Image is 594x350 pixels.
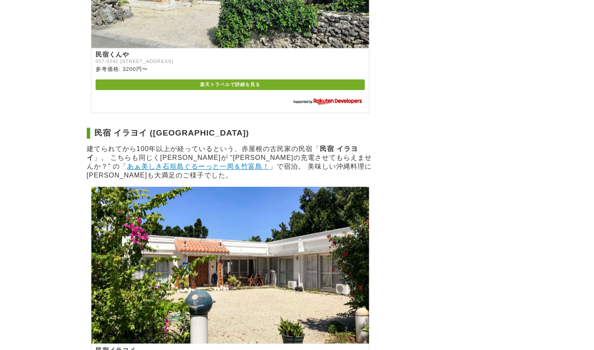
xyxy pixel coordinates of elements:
a: あぁ美しき石垣島ぐるーっと一周＆竹富島！ [127,163,270,170]
p: 民宿くんや [91,50,369,59]
a: 楽天トラベルで詳細を見る [96,79,365,90]
p: 建てられてから100年以上が経っているという、赤屋根の古民家の民宿「 」。 こちらも同じく[PERSON_NAME]が “[PERSON_NAME]の充電させてもらえませんか？” の「 」で宿泊... [87,145,374,180]
img: 民宿イラヨイ [91,187,369,343]
h2: 民宿 イラヨイ ([GEOGRAPHIC_DATA]) [87,128,374,138]
strong: 民宿 イラヨイ [87,145,358,161]
p: 907-0242 [STREET_ADDRESS] [91,59,369,64]
p: 参考価格: 3200円〜 [91,66,369,73]
img: 楽天ウェブサービスセンター [291,96,365,105]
